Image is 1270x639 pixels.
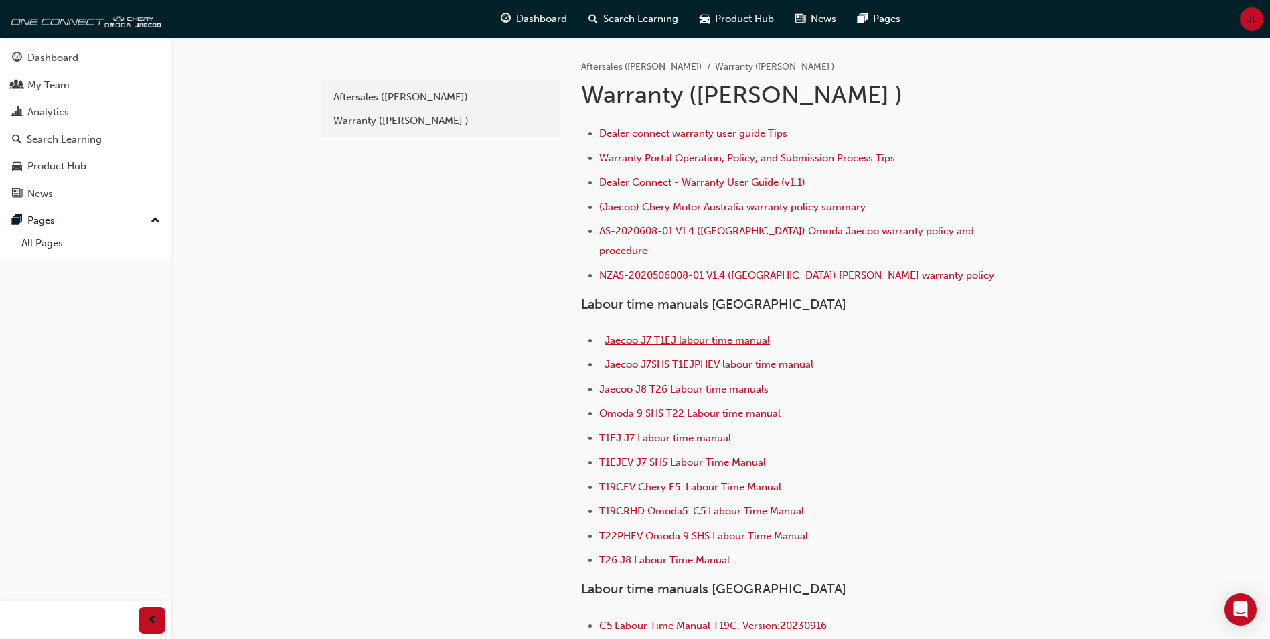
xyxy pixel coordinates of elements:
[1224,593,1257,626] div: Open Intercom Messenger
[689,5,785,33] a: car-iconProduct Hub
[581,61,702,72] a: Aftersales ([PERSON_NAME])
[715,11,774,27] span: Product Hub
[603,11,678,27] span: Search Learning
[599,201,866,213] a: (Jaecoo) Chery Motor Australia warranty policy summary
[27,78,70,93] div: My Team
[5,154,165,179] a: Product Hub
[16,233,165,254] a: All Pages
[847,5,911,33] a: pages-iconPages
[581,581,846,597] span: Labour time manuals [GEOGRAPHIC_DATA]
[27,186,53,202] div: News
[5,182,165,206] a: News
[7,5,161,32] img: oneconnect
[599,152,895,164] a: Warranty Portal Operation, Policy, and Submission Process Tips
[599,505,804,517] a: T19CRHD Omoda5 C5 Labour Time Manual
[12,52,22,64] span: guage-icon
[599,620,827,632] a: C5 Labour Time Manual T19C, Version:20230916
[599,456,766,468] a: T1EJEV J7 SHS Labour Time Manual
[581,297,846,312] span: Labour time manuals [GEOGRAPHIC_DATA]
[811,11,836,27] span: News
[599,225,977,257] a: AS-2020608-01 V1.4 ([GEOGRAPHIC_DATA]) Omoda Jaecoo warranty policy and procedure
[151,212,160,230] span: up-icon
[12,215,22,227] span: pages-icon
[1247,11,1257,27] span: JL
[581,80,1020,110] h1: Warranty ([PERSON_NAME] )
[599,383,769,395] a: Jaecoo J8 T26 Labour time manuals
[5,127,165,152] a: Search Learning
[5,43,165,208] button: DashboardMy TeamAnalyticsSearch LearningProduct HubNews
[578,5,689,33] a: search-iconSearch Learning
[599,432,731,444] a: T1EJ J7 Labour time manual
[333,90,548,105] div: Aftersales ([PERSON_NAME])
[12,134,21,146] span: search-icon
[12,188,22,200] span: news-icon
[490,5,578,33] a: guage-iconDashboard
[599,127,787,139] a: Dealer connect warranty user guide Tips
[715,60,834,75] li: Warranty ([PERSON_NAME] )
[1240,7,1263,31] button: JL
[27,50,78,66] div: Dashboard
[795,11,805,27] span: news-icon
[605,334,770,346] a: Jaecoo J7 T1EJ labour time manual
[599,269,994,281] a: NZAS-2020506008-01 V1.4 ([GEOGRAPHIC_DATA]) [PERSON_NAME] warranty policy
[27,104,69,120] div: Analytics
[700,11,710,27] span: car-icon
[599,481,781,493] a: T19CEV Chery E5 Labour Time Manual
[27,132,102,147] div: Search Learning
[588,11,598,27] span: search-icon
[5,73,165,98] a: My Team
[5,208,165,233] button: Pages
[5,100,165,125] a: Analytics
[599,554,730,566] a: T26 J8 Labour Time Manual
[858,11,868,27] span: pages-icon
[327,86,554,109] a: Aftersales ([PERSON_NAME])
[873,11,900,27] span: Pages
[516,11,567,27] span: Dashboard
[785,5,847,33] a: news-iconNews
[599,530,808,542] a: T22PHEV Omoda 9 SHS Labour Time Manual
[5,46,165,70] a: Dashboard
[12,161,22,173] span: car-icon
[12,80,22,92] span: people-icon
[327,109,554,133] a: Warranty ([PERSON_NAME] )
[27,213,55,228] div: Pages
[147,612,157,629] span: prev-icon
[27,159,86,174] div: Product Hub
[599,407,781,419] a: Omoda 9 SHS T22 Labour time manual
[605,358,813,370] a: Jaecoo J7SHS T1EJPHEV labour time manual
[333,113,548,129] div: Warranty ([PERSON_NAME] )
[599,176,805,188] a: Dealer Connect - Warranty User Guide (v1.1)
[12,106,22,119] span: chart-icon
[501,11,511,27] span: guage-icon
